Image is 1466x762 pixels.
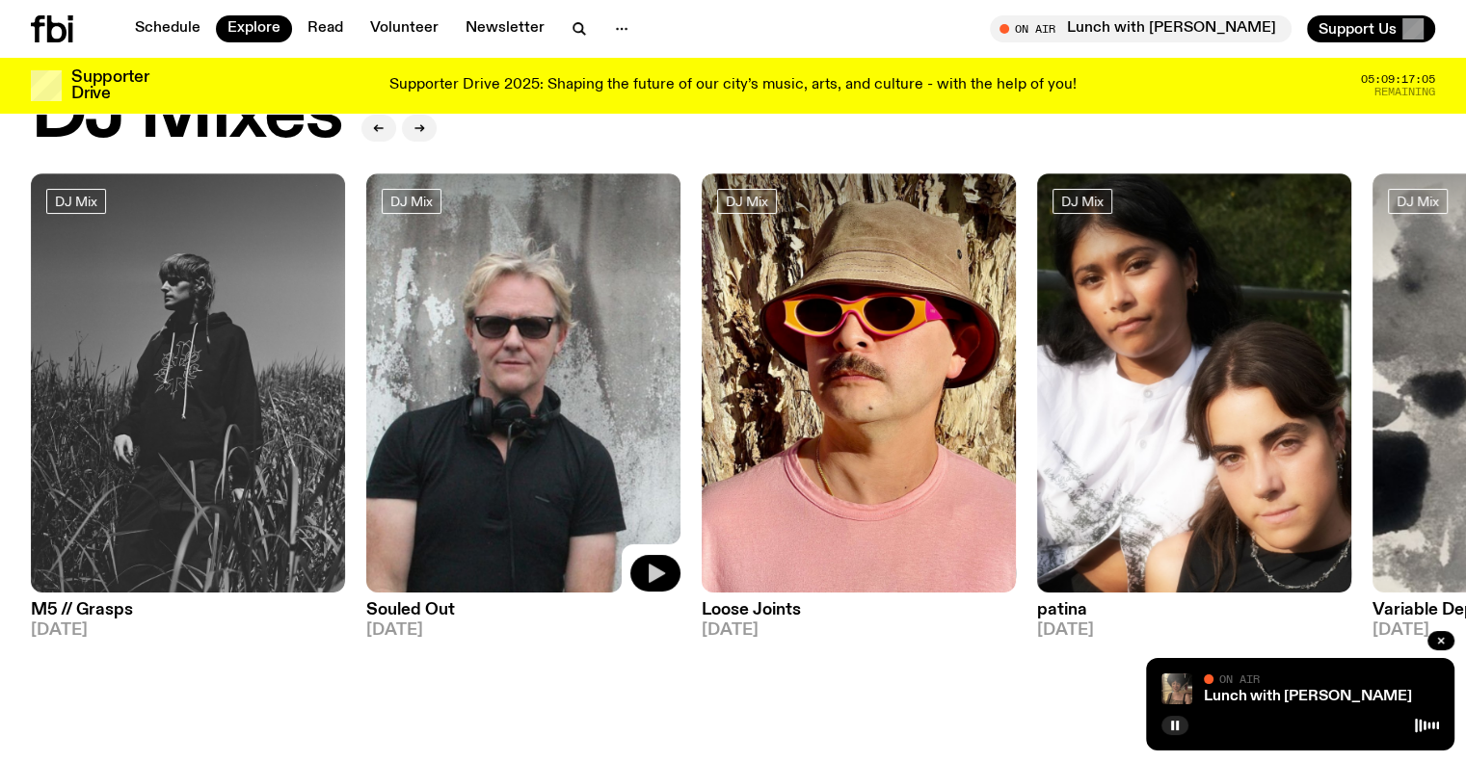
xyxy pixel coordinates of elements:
[71,69,148,102] h3: Supporter Drive
[31,602,345,618] h3: M5 // Grasps
[1204,689,1412,704] a: Lunch with [PERSON_NAME]
[702,622,1016,639] span: [DATE]
[366,602,680,618] h3: Souled Out
[1319,20,1397,38] span: Support Us
[990,15,1292,42] button: On AirLunch with [PERSON_NAME]
[1361,74,1435,85] span: 05:09:17:05
[389,77,1077,94] p: Supporter Drive 2025: Shaping the future of our city’s music, arts, and culture - with the help o...
[726,194,768,208] span: DJ Mix
[1307,15,1435,42] button: Support Us
[454,15,556,42] a: Newsletter
[366,592,680,639] a: Souled Out[DATE]
[359,15,450,42] a: Volunteer
[31,622,345,639] span: [DATE]
[1374,87,1435,97] span: Remaining
[1053,189,1112,214] a: DJ Mix
[1388,189,1448,214] a: DJ Mix
[366,173,680,592] img: Stephen looks directly at the camera, wearing a black tee, black sunglasses and headphones around...
[702,592,1016,639] a: Loose Joints[DATE]
[1061,194,1104,208] span: DJ Mix
[216,15,292,42] a: Explore
[390,194,433,208] span: DJ Mix
[366,622,680,639] span: [DATE]
[296,15,355,42] a: Read
[55,194,97,208] span: DJ Mix
[1219,672,1260,685] span: On Air
[1037,622,1351,639] span: [DATE]
[702,173,1016,592] img: Tyson stands in front of a paperbark tree wearing orange sunglasses, a suede bucket hat and a pin...
[717,189,777,214] a: DJ Mix
[1037,592,1351,639] a: patina[DATE]
[1397,194,1439,208] span: DJ Mix
[382,189,441,214] a: DJ Mix
[702,602,1016,618] h3: Loose Joints
[31,79,342,152] h2: DJ Mixes
[31,592,345,639] a: M5 // Grasps[DATE]
[1037,602,1351,618] h3: patina
[123,15,212,42] a: Schedule
[46,189,106,214] a: DJ Mix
